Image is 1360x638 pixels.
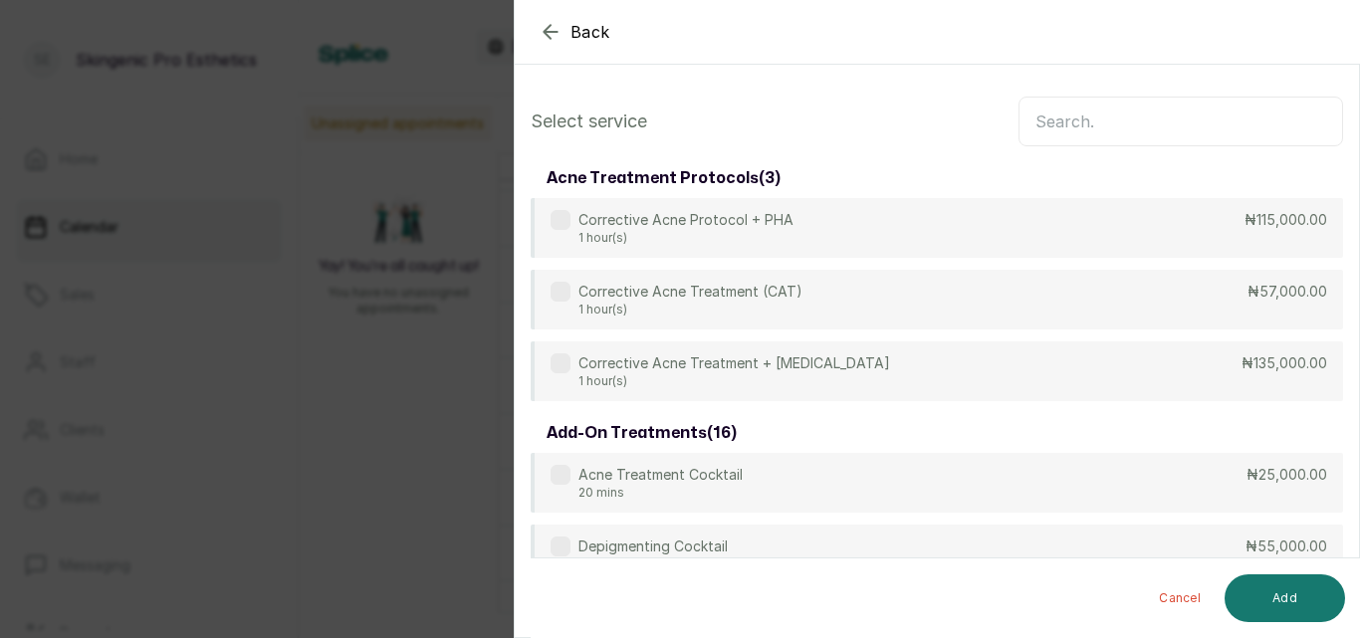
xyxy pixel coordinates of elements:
p: Corrective Acne Protocol + PHA [578,210,793,230]
p: 1 hour(s) [578,373,890,389]
p: ₦57,000.00 [1247,282,1327,302]
p: Select service [531,107,647,135]
p: Acne Treatment Cocktail [578,465,743,485]
button: Add [1225,574,1345,622]
p: 1 hour(s) [578,302,802,318]
p: 30 mins [578,556,728,572]
button: Cancel [1143,574,1217,622]
p: ₦115,000.00 [1245,210,1327,230]
p: ₦25,000.00 [1247,465,1327,485]
p: Corrective Acne Treatment (CAT) [578,282,802,302]
input: Search. [1019,97,1343,146]
h3: acne treatment protocols ( 3 ) [547,166,781,190]
p: 20 mins [578,485,743,501]
p: ₦55,000.00 [1246,536,1327,556]
p: ₦135,000.00 [1242,353,1327,373]
h3: add-on treatments ( 16 ) [547,421,737,445]
p: Corrective Acne Treatment + [MEDICAL_DATA] [578,353,890,373]
span: Back [570,20,610,44]
button: Back [539,20,610,44]
p: Depigmenting Cocktail [578,536,728,556]
p: 1 hour(s) [578,230,793,246]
